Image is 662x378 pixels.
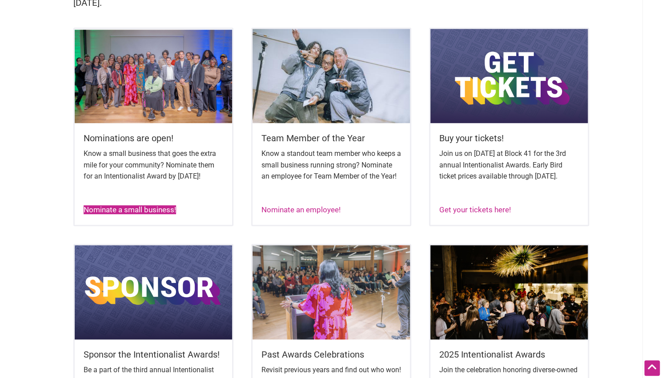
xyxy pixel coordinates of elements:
div: Scroll Back to Top [644,360,660,376]
p: Revisit previous years and find out who won! [261,364,401,376]
a: Get your tickets here! [439,205,511,214]
h5: Past Awards Celebrations [261,348,401,361]
h5: Sponsor the Intentionalist Awards! [84,348,223,361]
h5: Buy your tickets! [439,132,579,144]
p: Join us on [DATE] at Block 41 for the 3rd annual Intentionalist Awards. Early Bird ticket prices ... [439,148,579,182]
p: Know a small business that goes the extra mile for your community? Nominate them for an Intention... [84,148,223,182]
h5: 2025 Intentionalist Awards [439,348,579,361]
h5: Team Member of the Year [261,132,401,144]
h5: Nominations are open! [84,132,223,144]
a: Nominate an employee! [261,205,341,214]
p: Know a standout team member who keeps a small business running strong? Nominate an employee for T... [261,148,401,182]
a: Nominate a small business! [84,205,176,214]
